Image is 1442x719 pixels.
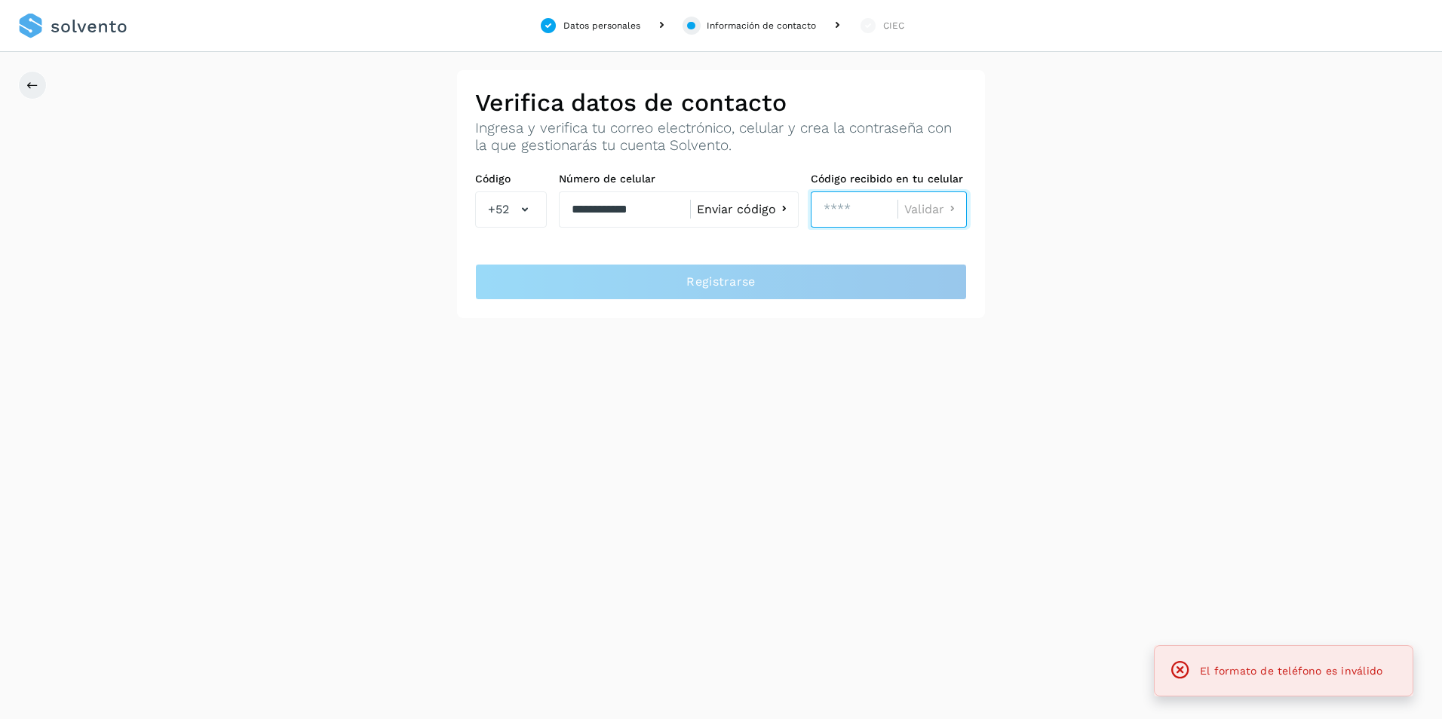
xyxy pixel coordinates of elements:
[475,120,967,155] p: Ingresa y verifica tu correo electrónico, celular y crea la contraseña con la que gestionarás tu ...
[475,264,967,300] button: Registrarse
[904,203,944,216] span: Validar
[563,19,640,32] div: Datos personales
[811,173,967,185] label: Código recibido en tu celular
[883,19,904,32] div: CIEC
[904,201,960,217] button: Validar
[707,19,816,32] div: Información de contacto
[1200,665,1382,677] span: El formato de teléfono es inválido
[686,274,755,290] span: Registrarse
[559,173,799,185] label: Número de celular
[475,88,967,117] h2: Verifica datos de contacto
[697,203,776,216] span: Enviar código
[697,201,792,217] button: Enviar código
[475,173,547,185] label: Código
[488,200,509,219] span: +52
